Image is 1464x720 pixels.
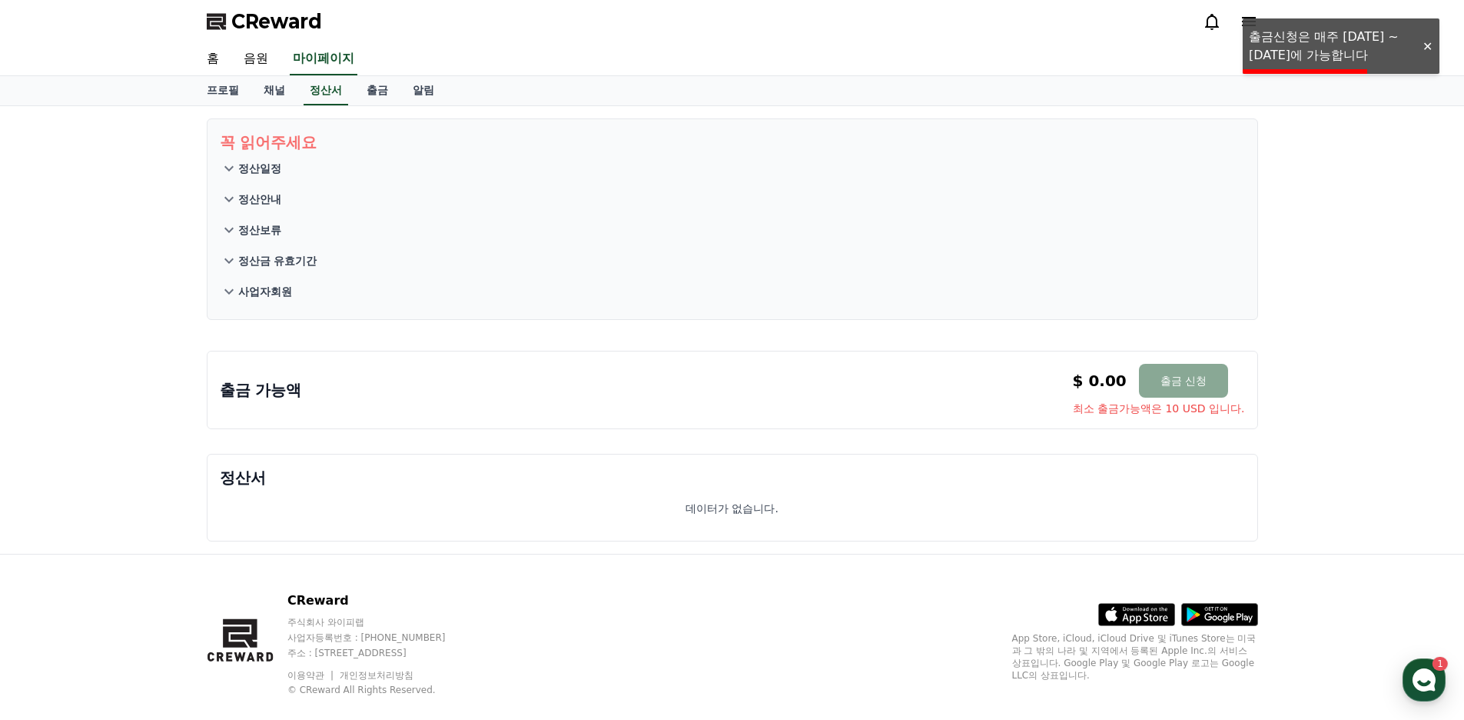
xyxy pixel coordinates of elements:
p: 정산안내 [238,192,281,207]
p: 출금 가능액 [220,379,302,401]
p: 정산일정 [238,161,281,176]
a: 채널 [251,76,297,105]
a: 홈 [194,43,231,75]
a: 설정 [198,488,295,526]
p: CReward [287,592,475,610]
p: $ 0.00 [1073,370,1127,392]
a: 개인정보처리방침 [340,670,413,681]
button: 출금 신청 [1139,364,1228,398]
p: 사업자등록번호 : [PHONE_NUMBER] [287,632,475,644]
p: © CReward All Rights Reserved. [287,684,475,696]
span: 최소 출금가능액은 10 USD 입니다. [1073,401,1245,416]
button: 사업자회원 [220,276,1245,307]
span: 1 [156,487,161,499]
button: 정산보류 [220,215,1245,245]
p: 정산서 [220,467,1245,488]
button: 정산일정 [220,153,1245,184]
a: 프로필 [194,76,251,105]
a: 1대화 [101,488,198,526]
p: 정산금 유효기간 [238,253,317,268]
button: 정산안내 [220,184,1245,215]
a: CReward [207,9,322,34]
a: 출금 [354,76,400,105]
p: 정산보류 [238,222,281,238]
a: 정산서 [304,76,348,105]
a: 이용약관 [287,670,336,681]
a: 마이페이지 [290,43,357,75]
p: 데이터가 없습니다. [686,501,778,516]
a: 홈 [5,488,101,526]
p: 주식회사 와이피랩 [287,616,475,628]
a: 음원 [231,43,281,75]
p: 사업자회원 [238,284,292,299]
a: 알림 [400,76,447,105]
p: 주소 : [STREET_ADDRESS] [287,647,475,659]
span: 설정 [237,511,256,523]
p: 꼭 읽어주세요 [220,132,1245,153]
span: CReward [231,9,322,34]
button: 정산금 유효기간 [220,245,1245,276]
span: 대화 [141,512,159,524]
p: App Store, iCloud, iCloud Drive 및 iTunes Store는 미국과 그 밖의 나라 및 지역에서 등록된 Apple Inc.의 서비스 상표입니다. Goo... [1012,632,1258,682]
span: 홈 [48,511,58,523]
